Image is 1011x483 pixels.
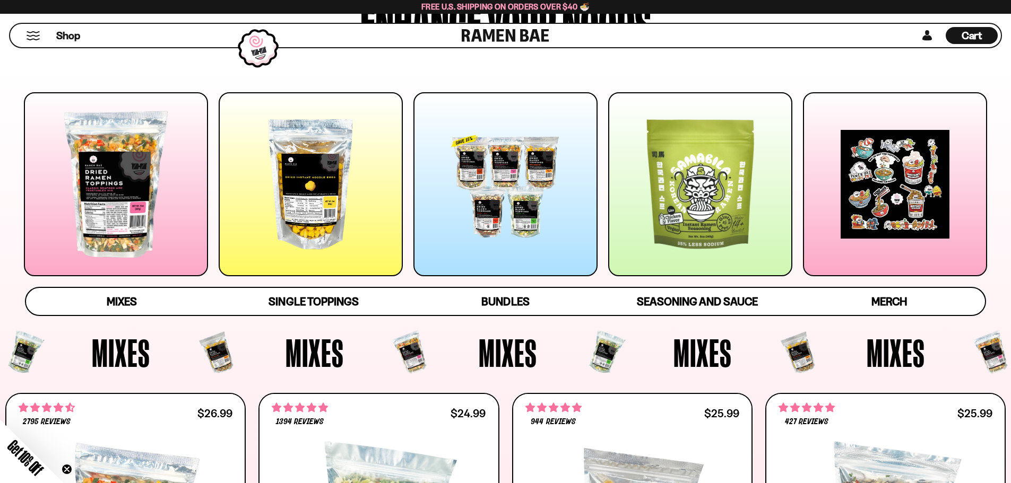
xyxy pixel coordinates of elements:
button: Close teaser [62,464,72,475]
div: $25.99 [957,408,992,418]
div: Cart [946,24,998,47]
span: 2795 reviews [23,418,71,426]
a: Bundles [410,288,601,315]
a: Merch [793,288,985,315]
span: 4.76 stars [272,401,328,415]
span: Mixes [286,333,344,372]
span: 4.68 stars [19,401,75,415]
span: 1394 reviews [276,418,324,426]
span: 4.76 stars [779,401,835,415]
span: Mixes [107,295,137,308]
span: 944 reviews [531,418,575,426]
span: 427 reviews [785,418,828,426]
span: Get 10% Off [5,437,46,478]
span: Cart [962,29,982,42]
a: Mixes [26,288,218,315]
button: Mobile Menu Trigger [26,31,40,40]
span: Seasoning and Sauce [637,295,757,308]
a: Shop [56,27,80,44]
span: Mixes [92,333,150,372]
span: Free U.S. Shipping on Orders over $40 🍜 [421,2,590,12]
span: Bundles [481,295,529,308]
span: Mixes [867,333,925,372]
a: Single Toppings [218,288,409,315]
span: Shop [56,29,80,43]
span: Single Toppings [269,295,358,308]
div: $24.99 [451,408,486,418]
div: $25.99 [704,408,739,418]
span: Merch [871,295,907,308]
a: Seasoning and Sauce [601,288,793,315]
span: Mixes [479,333,537,372]
span: 4.75 stars [525,401,582,415]
span: Mixes [673,333,732,372]
div: $26.99 [197,408,232,418]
